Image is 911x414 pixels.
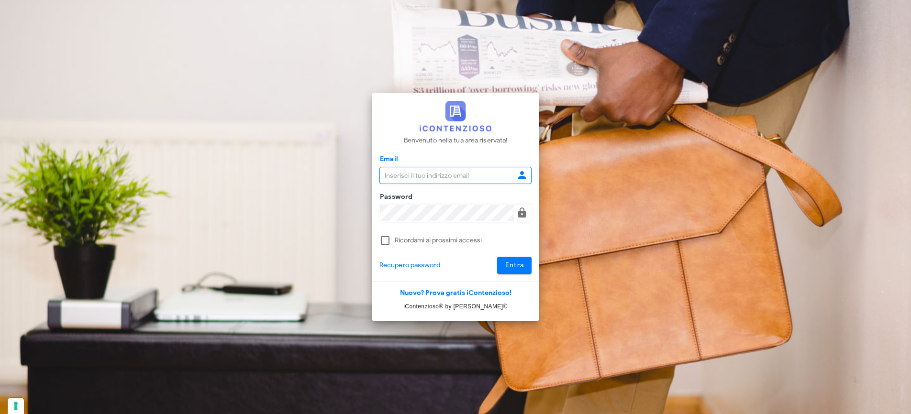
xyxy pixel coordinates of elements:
[377,154,398,164] label: Email
[8,398,24,414] button: Le tue preferenze relative al consenso per le tecnologie di tracciamento
[497,257,532,274] button: Entra
[377,192,413,202] label: Password
[505,261,524,269] span: Entra
[395,236,532,245] label: Ricordami ai prossimi accessi
[400,289,511,297] a: Nuovo? Prova gratis iContenzioso!
[380,167,514,184] input: Inserisci il tuo indirizzo email
[379,260,440,271] a: Recupero password
[372,302,539,311] p: iContenzioso® by [PERSON_NAME]©
[404,135,508,146] p: Benvenuto nella tua area riservata!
